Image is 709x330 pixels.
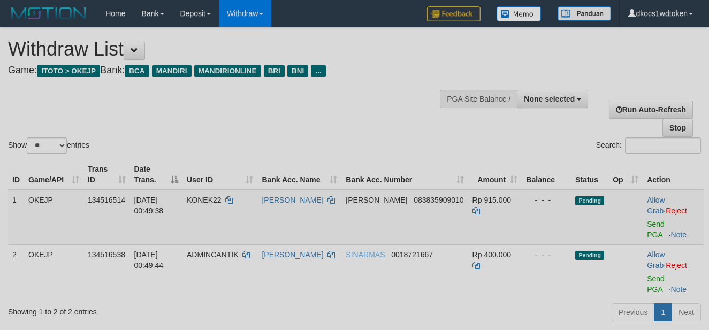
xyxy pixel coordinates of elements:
[24,190,83,245] td: OKEJP
[575,251,604,260] span: Pending
[517,90,588,108] button: None selected
[8,5,89,21] img: MOTION_logo.png
[608,159,643,190] th: Op: activate to sort column ascending
[427,6,481,21] img: Feedback.jpg
[643,159,704,190] th: Action
[27,137,67,154] select: Showentries
[497,6,542,21] img: Button%20Memo.svg
[671,231,687,239] a: Note
[346,196,407,204] span: [PERSON_NAME]
[575,196,604,205] span: Pending
[311,65,325,77] span: ...
[671,285,687,294] a: Note
[672,303,701,321] a: Next
[526,249,567,260] div: - - -
[662,119,693,137] a: Stop
[468,159,522,190] th: Amount: activate to sort column ascending
[88,196,125,204] span: 134516514
[37,65,100,77] span: ITOTO > OKEJP
[647,250,665,270] a: Allow Grab
[341,159,468,190] th: Bank Acc. Number: activate to sort column ascending
[472,196,511,204] span: Rp 915.000
[647,250,666,270] span: ·
[526,195,567,205] div: - - -
[647,196,665,215] a: Allow Grab
[187,250,238,259] span: ADMINCANTIK
[524,95,575,103] span: None selected
[287,65,308,77] span: BNI
[625,137,701,154] input: Search:
[440,90,517,108] div: PGA Site Balance /
[609,101,693,119] a: Run Auto-Refresh
[8,190,24,245] td: 1
[130,159,183,190] th: Date Trans.: activate to sort column descending
[414,196,463,204] span: Copy 083835909010 to clipboard
[666,261,687,270] a: Reject
[8,159,24,190] th: ID
[24,159,83,190] th: Game/API: activate to sort column ascending
[125,65,149,77] span: BCA
[257,159,341,190] th: Bank Acc. Name: activate to sort column ascending
[134,196,164,215] span: [DATE] 00:49:38
[666,206,687,215] a: Reject
[596,137,701,154] label: Search:
[643,190,704,245] td: ·
[647,274,665,294] a: Send PGA
[8,39,462,60] h1: Withdraw List
[8,137,89,154] label: Show entries
[654,303,672,321] a: 1
[262,196,323,204] a: [PERSON_NAME]
[558,6,611,21] img: panduan.png
[571,159,608,190] th: Status
[522,159,571,190] th: Balance
[8,65,462,76] h4: Game: Bank:
[391,250,433,259] span: Copy 0018721667 to clipboard
[472,250,511,259] span: Rp 400.000
[152,65,192,77] span: MANDIRI
[83,159,130,190] th: Trans ID: activate to sort column ascending
[264,65,285,77] span: BRI
[194,65,261,77] span: MANDIRIONLINE
[182,159,257,190] th: User ID: activate to sort column ascending
[647,220,665,239] a: Send PGA
[187,196,222,204] span: KONEK22
[262,250,323,259] a: [PERSON_NAME]
[643,244,704,299] td: ·
[612,303,654,321] a: Previous
[647,196,666,215] span: ·
[346,250,385,259] span: SINARMAS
